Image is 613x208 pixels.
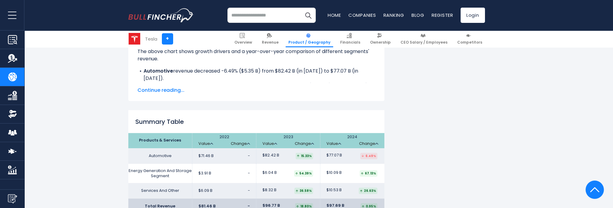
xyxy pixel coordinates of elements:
span: - [248,188,250,193]
th: 2022 [192,133,256,148]
span: $71.46 B [198,153,214,159]
td: Automotive [128,148,192,164]
a: Financials [337,30,363,47]
td: Energy Generation And Storage Segment [128,164,192,183]
span: Ownership [370,40,391,45]
button: Search [301,8,316,23]
a: Product / Geography [286,30,333,47]
b: Automotive [144,67,173,74]
a: Value [326,141,341,146]
a: Login [461,8,485,23]
th: 2023 [256,133,320,148]
a: Change [231,141,250,146]
td: Services And Other [128,183,192,199]
a: Revenue [259,30,281,47]
h2: Summary Table [128,117,384,126]
span: $82.42 B [262,153,279,158]
a: CEO Salary / Employees [398,30,450,47]
div: 54.39% [294,170,313,177]
li: revenue decreased -6.49% ($5.35 B) from $82.42 B (in [DATE]) to $77.07 B (in [DATE]). [137,67,375,82]
a: Competitors [454,30,485,47]
div: 26.63% [359,188,377,194]
a: Overview [232,30,255,47]
div: 36.58% [294,188,313,194]
b: Energy Generation And Storage Segment [144,82,247,89]
li: revenue increased 67.13% ($4.05 B) from $6.04 B (in [DATE]) to $10.09 B (in [DATE]). [137,82,375,97]
span: $6.09 B [198,188,212,193]
span: Competitors [457,40,482,45]
span: Continue reading... [137,87,375,94]
span: Revenue [262,40,279,45]
span: $8.32 B [262,188,276,193]
a: Value [262,141,277,146]
a: Ranking [383,12,404,18]
span: Product / Geography [288,40,330,45]
a: + [162,33,173,45]
img: Ownership [8,109,17,119]
a: Ownership [367,30,394,47]
span: $10.53 B [326,188,342,193]
a: Go to homepage [128,8,194,22]
th: 2024 [320,133,384,148]
div: 15.33% [296,153,313,159]
span: $3.91 B [198,171,211,176]
a: Companies [348,12,376,18]
a: Home [328,12,341,18]
span: $10.09 B [326,170,342,175]
a: Register [432,12,453,18]
span: CEO Salary / Employees [401,40,447,45]
div: 67.13% [360,170,377,177]
img: bullfincher logo [128,8,194,22]
span: $6.04 B [262,170,277,175]
span: - [248,153,250,159]
th: Products & Services [128,133,192,148]
div: 6.49% [360,153,377,159]
span: - [248,170,250,176]
a: Change [295,141,314,146]
a: Blog [412,12,424,18]
a: Change [359,141,378,146]
div: Tesla [145,35,157,42]
img: TSLA logo [129,33,140,45]
a: Value [198,141,213,146]
span: Overview [234,40,252,45]
span: $77.07 B [326,153,342,158]
span: Financials [340,40,360,45]
p: The above chart shows growth drivers and a year-over-year comparison of different segments' revenue. [137,48,375,63]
